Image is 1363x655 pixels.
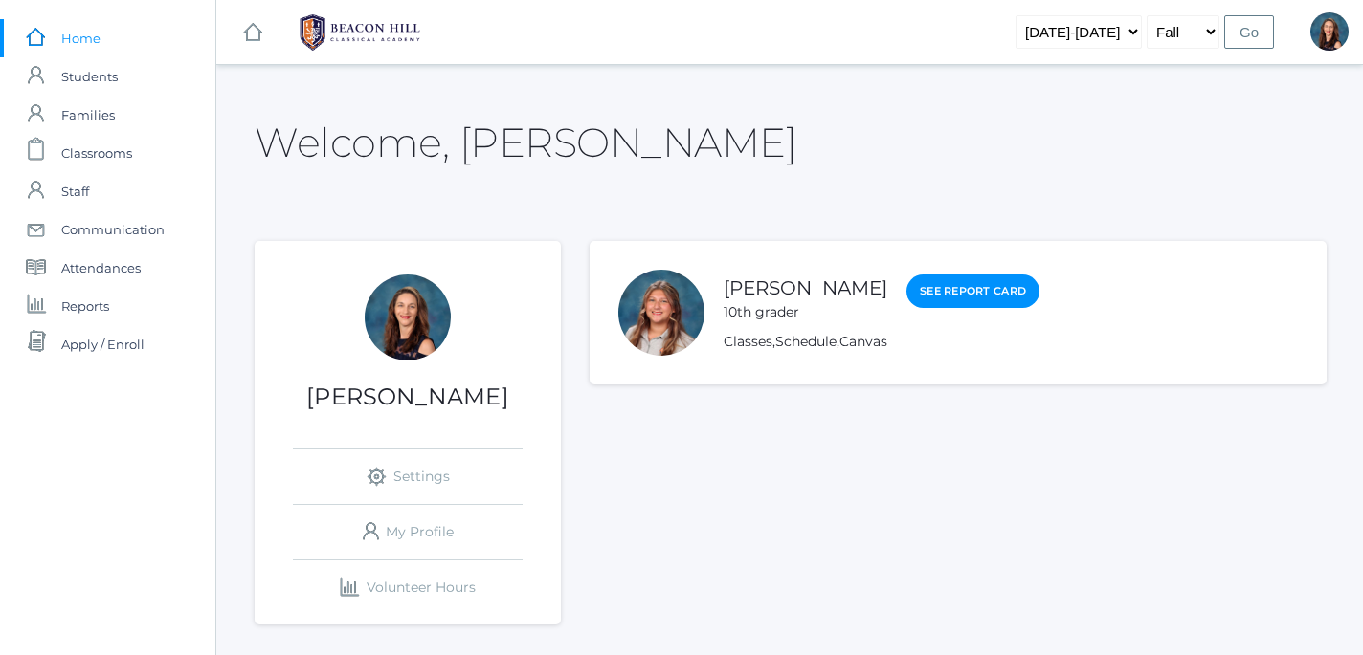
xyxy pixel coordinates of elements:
span: Communication [61,210,165,249]
a: Settings [293,449,523,504]
a: My Profile [293,505,523,559]
a: Schedule [775,333,837,350]
h1: [PERSON_NAME] [255,384,561,409]
a: Canvas [839,333,887,350]
span: Classrooms [61,134,132,172]
img: 1_BHCALogos-05.png [288,9,432,56]
span: Families [61,96,115,134]
div: Hilary Erickson [365,274,451,360]
div: Adelise Erickson [618,270,704,356]
span: Students [61,57,118,96]
span: Reports [61,287,109,325]
a: See Report Card [906,274,1039,308]
div: 10th grader [724,302,887,322]
input: Go [1224,15,1274,49]
a: Volunteer Hours [293,560,523,615]
span: Attendances [61,249,141,287]
div: , , [724,332,1039,352]
span: Staff [61,172,89,210]
a: Classes [724,333,772,350]
div: Hilary Erickson [1310,12,1349,51]
span: Home [61,19,101,57]
h2: Welcome, [PERSON_NAME] [255,120,796,164]
a: [PERSON_NAME] [724,276,887,299]
span: Apply / Enroll [61,325,145,363]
